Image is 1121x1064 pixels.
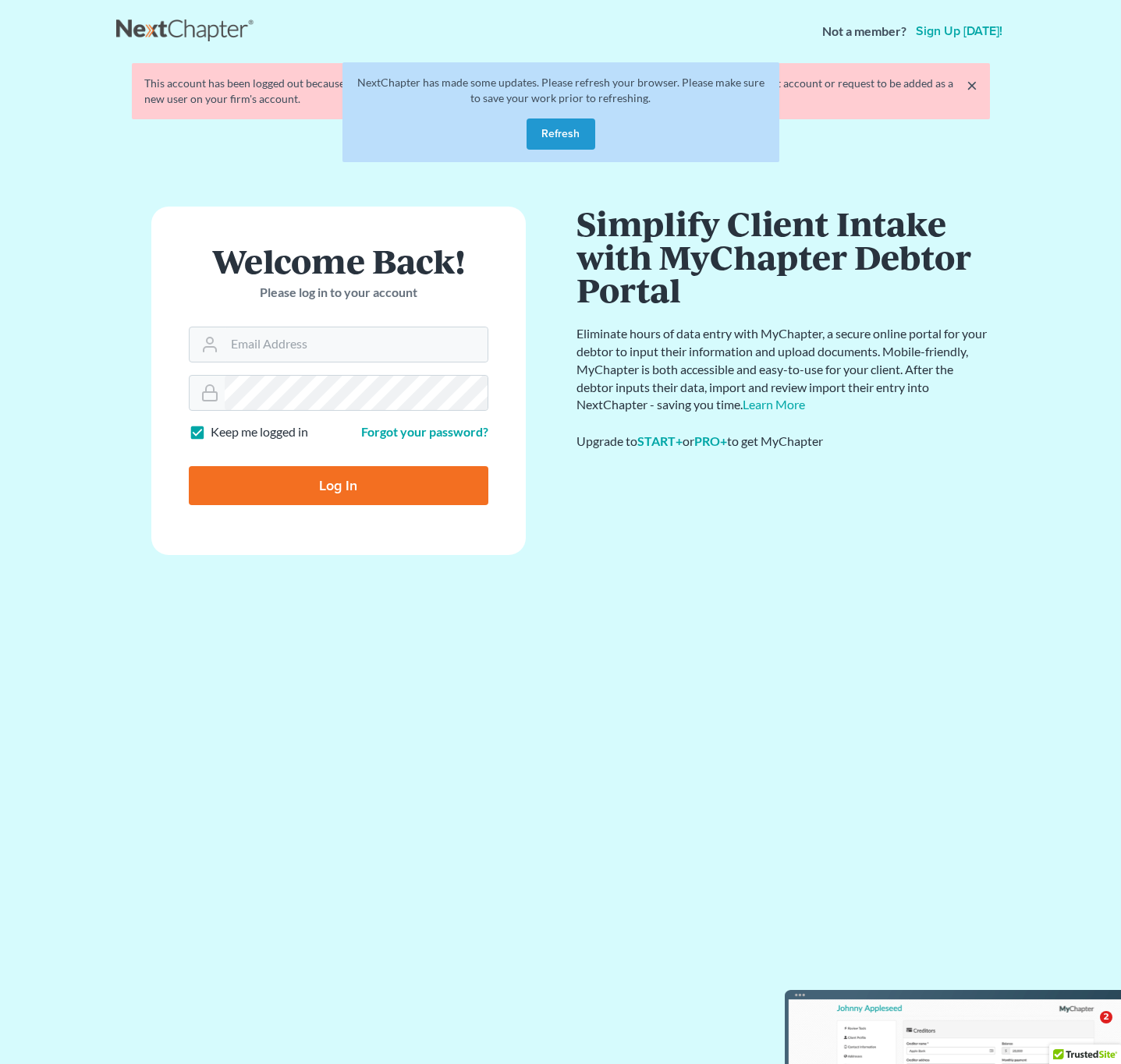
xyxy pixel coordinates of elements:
a: Sign up [DATE]! [913,25,1006,37]
a: PRO+ [694,433,727,448]
div: Upgrade to or to get MyChapter [576,433,990,451]
a: Learn More [743,397,805,412]
p: Please log in to your account [189,284,488,302]
h1: Simplify Client Intake with MyChapter Debtor Portal [576,207,990,306]
a: × [967,76,977,94]
h1: Welcome Back! [189,244,488,277]
input: Log In [189,466,488,505]
button: Refresh [527,118,595,150]
span: 2 [1100,1011,1112,1023]
p: Eliminate hours of data entry with MyChapter, a secure online portal for your debtor to input the... [576,325,990,414]
input: Email Address [225,327,488,362]
strong: Not a member? [822,23,906,41]
div: This account has been logged out because someone new has initiated a new session with the same lo... [144,76,977,107]
a: Forgot your password? [361,424,488,439]
span: NextChapter has made some updates. Please refresh your browser. Please make sure to save your wor... [357,76,764,104]
a: START+ [637,433,683,448]
iframe: Intercom live chat [1068,1011,1105,1048]
label: Keep me logged in [211,423,308,441]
